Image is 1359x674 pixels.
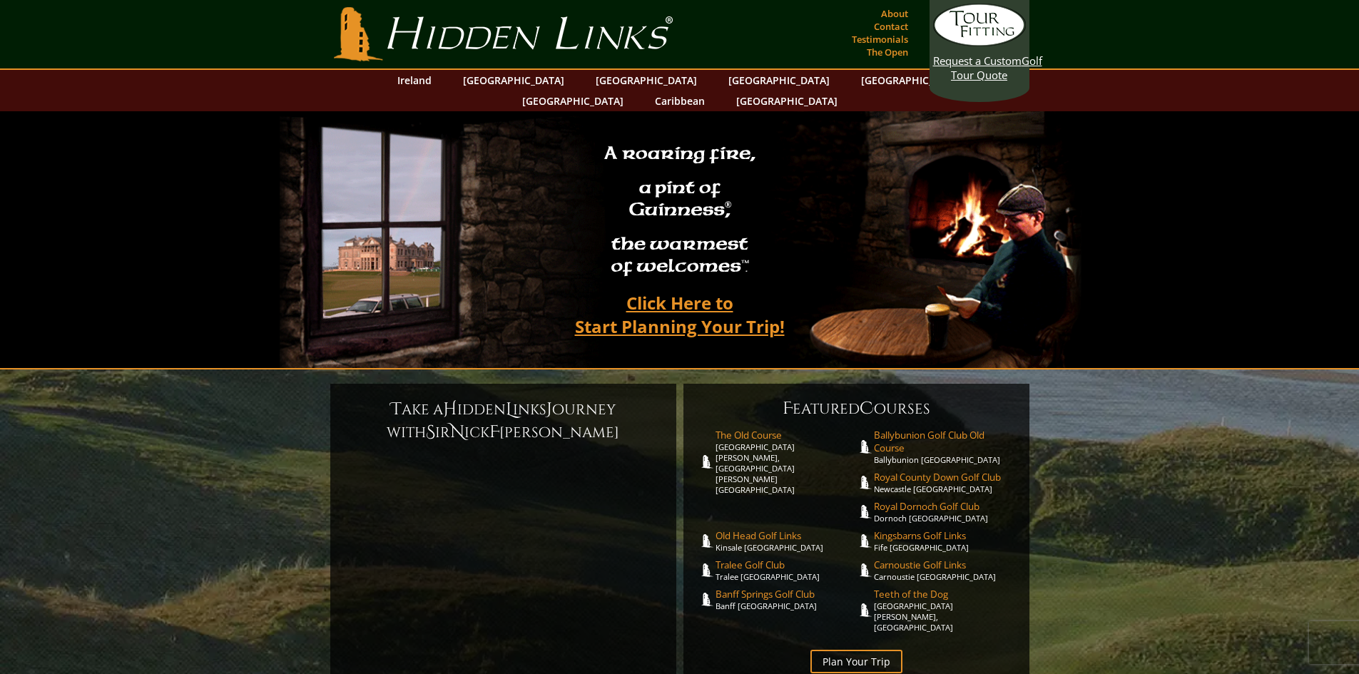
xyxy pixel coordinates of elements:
a: [GEOGRAPHIC_DATA] [854,70,969,91]
span: T [391,398,402,421]
a: Carnoustie Golf LinksCarnoustie [GEOGRAPHIC_DATA] [874,558,1015,582]
a: Kingsbarns Golf LinksFife [GEOGRAPHIC_DATA] [874,529,1015,553]
a: Click Here toStart Planning Your Trip! [561,286,799,343]
span: N [450,421,464,444]
a: Caribbean [648,91,712,111]
a: Request a CustomGolf Tour Quote [933,4,1026,82]
a: Ireland [390,70,439,91]
a: Royal Dornoch Golf ClubDornoch [GEOGRAPHIC_DATA] [874,500,1015,524]
span: J [546,398,552,421]
a: [GEOGRAPHIC_DATA] [729,91,845,111]
span: S [426,421,435,444]
span: The Old Course [716,429,857,441]
a: [GEOGRAPHIC_DATA] [589,70,704,91]
a: [GEOGRAPHIC_DATA] [456,70,571,91]
span: Royal County Down Golf Club [874,471,1015,484]
a: About [877,4,912,24]
a: Tralee Golf ClubTralee [GEOGRAPHIC_DATA] [716,558,857,582]
span: H [443,398,457,421]
a: Banff Springs Golf ClubBanff [GEOGRAPHIC_DATA] [716,588,857,611]
span: Ballybunion Golf Club Old Course [874,429,1015,454]
a: The Old Course[GEOGRAPHIC_DATA][PERSON_NAME], [GEOGRAPHIC_DATA][PERSON_NAME] [GEOGRAPHIC_DATA] [716,429,857,495]
a: Contact [870,16,912,36]
span: Request a Custom [933,53,1022,68]
span: Teeth of the Dog [874,588,1015,601]
span: Kingsbarns Golf Links [874,529,1015,542]
a: Testimonials [848,29,912,49]
a: Old Head Golf LinksKinsale [GEOGRAPHIC_DATA] [716,529,857,553]
a: The Open [863,42,912,62]
a: [GEOGRAPHIC_DATA] [515,91,631,111]
a: [GEOGRAPHIC_DATA] [721,70,837,91]
span: Old Head Golf Links [716,529,857,542]
span: L [506,398,513,421]
a: Royal County Down Golf ClubNewcastle [GEOGRAPHIC_DATA] [874,471,1015,494]
a: Ballybunion Golf Club Old CourseBallybunion [GEOGRAPHIC_DATA] [874,429,1015,465]
span: Carnoustie Golf Links [874,558,1015,571]
span: Royal Dornoch Golf Club [874,500,1015,513]
span: F [783,397,793,420]
h6: eatured ourses [698,397,1015,420]
h6: ake a idden inks ourney with ir ick [PERSON_NAME] [345,398,662,444]
span: F [489,421,499,444]
span: Tralee Golf Club [716,558,857,571]
a: Teeth of the Dog[GEOGRAPHIC_DATA][PERSON_NAME], [GEOGRAPHIC_DATA] [874,588,1015,633]
span: C [860,397,874,420]
span: Banff Springs Golf Club [716,588,857,601]
h2: A roaring fire, a pint of Guinness , the warmest of welcomes™. [595,136,765,286]
a: Plan Your Trip [810,650,902,673]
